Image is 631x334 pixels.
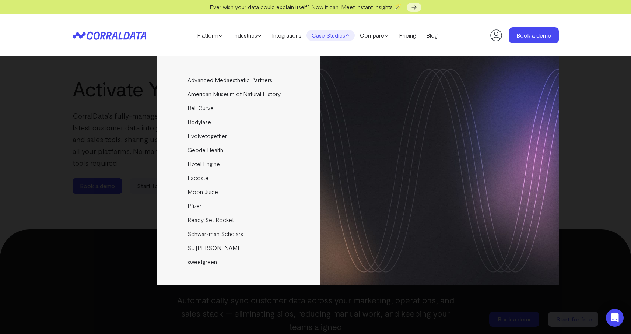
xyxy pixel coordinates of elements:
[394,30,421,41] a: Pricing
[157,213,321,227] a: Ready Set Rocket
[157,255,321,269] a: sweetgreen
[157,143,321,157] a: Geode Health
[210,3,402,10] span: Ever wish your data could explain itself? Now it can. Meet Instant Insights 🪄
[267,30,306,41] a: Integrations
[157,171,321,185] a: Lacoste
[421,30,443,41] a: Blog
[228,30,267,41] a: Industries
[509,27,559,43] a: Book a demo
[157,129,321,143] a: Evolvetogether
[157,101,321,115] a: Bell Curve
[157,185,321,199] a: Moon Juice
[157,199,321,213] a: Pfizer
[355,30,394,41] a: Compare
[157,115,321,129] a: Bodylase
[192,30,228,41] a: Platform
[157,227,321,241] a: Schwarzman Scholars
[157,87,321,101] a: American Museum of Natural History
[606,309,624,327] div: Open Intercom Messenger
[306,30,355,41] a: Case Studies
[157,157,321,171] a: Hotel Engine
[157,73,321,87] a: Advanced Medaesthetic Partners
[157,241,321,255] a: St. [PERSON_NAME]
